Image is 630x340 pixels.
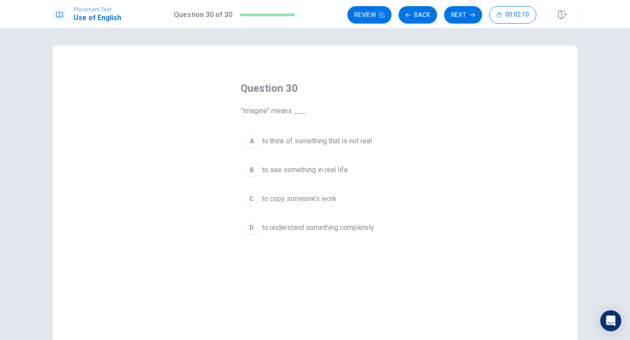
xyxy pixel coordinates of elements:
span: to think of something that is not real [262,136,372,146]
button: Review [347,6,392,24]
div: B [245,163,259,177]
span: "Imagine" means ___. [241,106,389,116]
h1: Use of English [73,13,121,23]
span: Placement Test [73,7,121,13]
button: Cto copy someone’s work [241,188,389,210]
div: D [245,221,259,235]
span: to copy someone’s work [262,194,336,204]
span: 00:02:10 [505,11,529,18]
h4: Question 30 [241,81,389,95]
button: 00:02:10 [489,6,536,24]
button: Ato think of something that is not real [241,130,389,152]
button: Dto understand something completely [241,217,389,239]
button: Back [399,6,437,24]
button: Bto see something in real life [241,159,389,181]
button: Next [444,6,482,24]
h1: Question 30 of 30 [174,10,232,20]
span: to understand something completely [262,222,374,233]
div: Open Intercom Messenger [600,310,621,331]
span: to see something in real life [262,165,348,175]
div: C [245,192,259,206]
div: A [245,134,259,148]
